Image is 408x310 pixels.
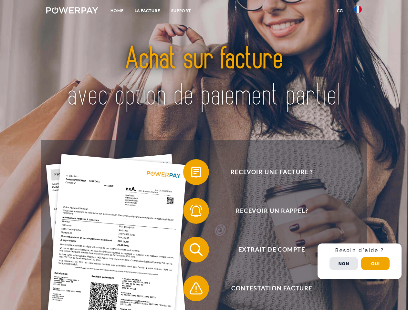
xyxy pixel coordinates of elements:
a: Support [166,5,196,16]
img: qb_search.svg [188,242,204,258]
button: Extrait de compte [183,237,351,263]
button: Non [330,257,358,270]
span: Recevoir un rappel? [193,198,351,224]
div: Schnellhilfe [318,243,402,279]
span: Contestation Facture [193,275,351,301]
button: Contestation Facture [183,275,351,301]
span: Extrait de compte [193,237,351,263]
a: Home [105,5,129,16]
img: qb_warning.svg [188,280,204,296]
img: qb_bill.svg [188,164,204,180]
button: Recevoir un rappel? [183,198,351,224]
img: fr [354,5,362,13]
img: title-powerpay_fr.svg [62,31,346,124]
a: CG [331,5,349,16]
button: Oui [361,257,390,270]
a: LA FACTURE [129,5,166,16]
button: Recevoir une facture ? [183,159,351,185]
span: Recevoir une facture ? [193,159,351,185]
img: qb_bell.svg [188,203,204,219]
img: logo-powerpay-white.svg [46,7,98,14]
h3: Besoin d’aide ? [321,247,398,254]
